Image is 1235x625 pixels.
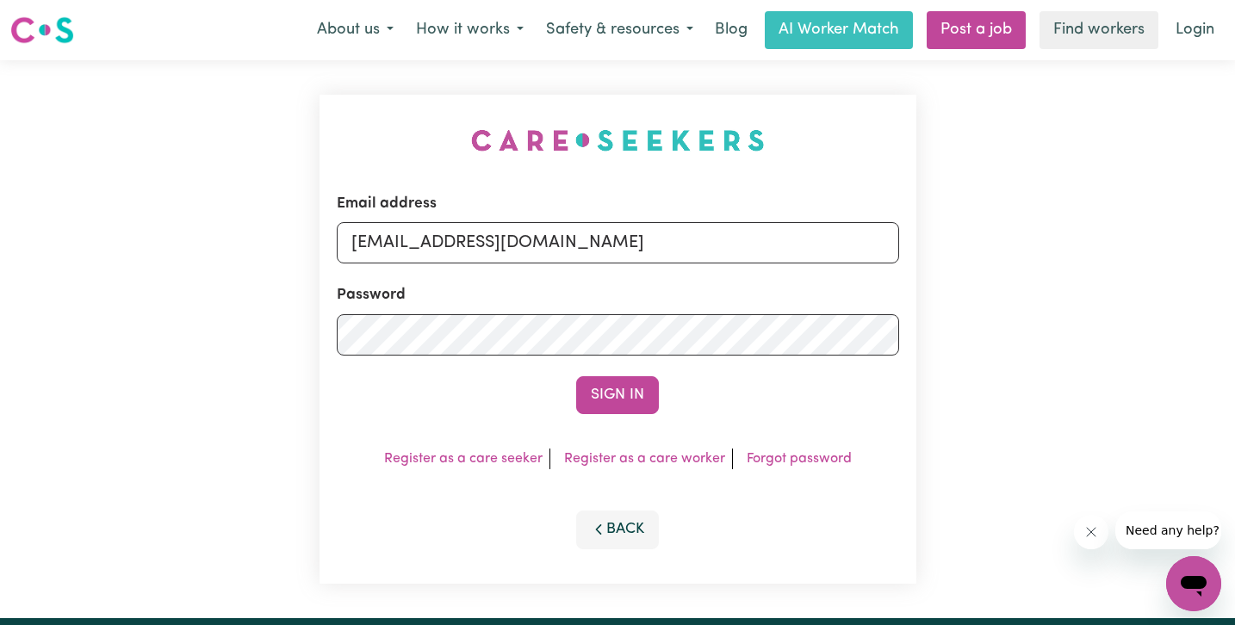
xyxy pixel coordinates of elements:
[576,376,659,414] button: Sign In
[10,10,74,50] a: Careseekers logo
[747,452,852,466] a: Forgot password
[1115,511,1221,549] iframe: Message from company
[765,11,913,49] a: AI Worker Match
[337,284,406,306] label: Password
[704,11,758,49] a: Blog
[535,12,704,48] button: Safety & resources
[1040,11,1158,49] a: Find workers
[1074,515,1108,549] iframe: Close message
[927,11,1026,49] a: Post a job
[405,12,535,48] button: How it works
[1166,556,1221,611] iframe: Button to launch messaging window
[337,222,899,263] input: Email address
[576,511,659,548] button: Back
[564,452,725,466] a: Register as a care worker
[337,193,437,215] label: Email address
[1165,11,1225,49] a: Login
[10,15,74,46] img: Careseekers logo
[384,452,543,466] a: Register as a care seeker
[306,12,405,48] button: About us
